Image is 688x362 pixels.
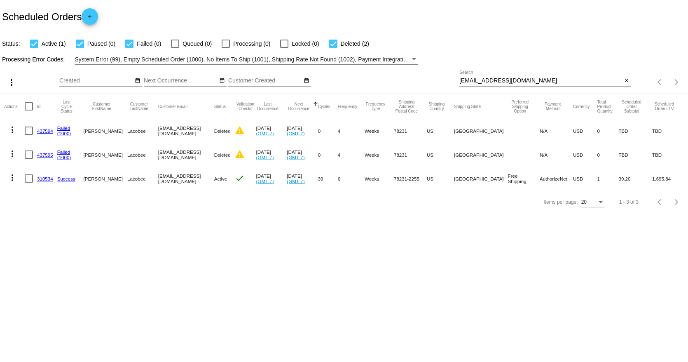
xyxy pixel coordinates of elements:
mat-cell: N/A [540,119,573,143]
div: Items per page: [543,199,578,205]
input: Search [459,78,622,84]
mat-icon: add [85,14,95,24]
mat-icon: more_vert [7,149,17,159]
mat-cell: TBD [618,119,652,143]
a: (GMT-7) [256,179,274,184]
button: Change sorting for CustomerEmail [158,104,187,109]
button: Previous page [652,74,668,90]
mat-header-cell: Validation Checks [235,94,256,119]
mat-cell: 39 [318,167,338,190]
mat-cell: 4 [338,119,365,143]
button: Change sorting for LastOccurrenceUtc [256,102,279,111]
span: Deleted (2) [341,39,369,49]
span: Failed (0) [137,39,161,49]
mat-cell: US [427,143,454,167]
mat-cell: 4 [338,143,365,167]
mat-cell: USD [573,119,597,143]
button: Change sorting for ShippingCountry [427,102,447,111]
mat-cell: [DATE] [256,167,287,190]
mat-cell: US [427,167,454,190]
button: Previous page [652,194,668,210]
mat-cell: AuthorizeNet [540,167,573,190]
span: 20 [581,199,587,205]
mat-cell: 78231 [394,119,427,143]
button: Change sorting for LastProcessingCycleId [57,100,76,113]
mat-icon: more_vert [7,125,17,135]
mat-icon: warning [235,149,245,159]
span: Processing (0) [233,39,270,49]
mat-cell: [EMAIL_ADDRESS][DOMAIN_NAME] [158,119,214,143]
mat-cell: Weeks [365,167,394,190]
button: Change sorting for ShippingState [454,104,481,109]
mat-cell: [PERSON_NAME] [84,167,128,190]
mat-cell: [EMAIL_ADDRESS][DOMAIN_NAME] [158,143,214,167]
a: (GMT-7) [287,131,304,136]
mat-icon: more_vert [7,78,16,87]
mat-cell: US [427,119,454,143]
a: (1000) [57,155,71,160]
mat-cell: [GEOGRAPHIC_DATA] [454,119,508,143]
button: Next page [668,194,685,210]
mat-cell: 1,695.84 [652,167,684,190]
a: (GMT-7) [287,155,304,160]
mat-select: Items per page: [581,200,604,205]
a: Success [57,176,75,181]
mat-cell: 39.20 [618,167,652,190]
mat-cell: Lacobee [127,167,158,190]
mat-cell: 1 [597,167,619,190]
button: Change sorting for Cycles [318,104,330,109]
input: Customer Created [228,78,302,84]
input: Next Occurrence [144,78,218,84]
mat-cell: 0 [597,143,619,167]
button: Change sorting for CustomerFirstName [84,102,120,111]
a: Failed [57,125,70,131]
a: 310534 [37,176,53,181]
span: Deleted [214,128,231,134]
mat-cell: USD [573,167,597,190]
span: Active (1) [42,39,66,49]
button: Change sorting for Status [214,104,226,109]
mat-header-cell: Actions [4,94,25,119]
button: Change sorting for NextOccurrenceUtc [287,102,310,111]
h2: Scheduled Orders [2,8,98,25]
mat-cell: [PERSON_NAME] [84,143,128,167]
mat-cell: Free Shipping [508,167,540,190]
mat-cell: [GEOGRAPHIC_DATA] [454,143,508,167]
mat-icon: warning [235,125,245,135]
mat-select: Filter by Processing Error Codes [75,54,418,65]
button: Change sorting for PaymentMethod.Type [540,102,566,111]
button: Change sorting for Frequency [338,104,357,109]
button: Change sorting for CurrencyIso [573,104,590,109]
mat-cell: Weeks [365,143,394,167]
a: 437595 [37,152,53,157]
span: Status: [2,40,20,47]
input: Created [59,78,133,84]
mat-cell: [GEOGRAPHIC_DATA] [454,167,508,190]
mat-cell: Weeks [365,119,394,143]
mat-icon: close [624,78,629,84]
button: Change sorting for ShippingPostcode [394,100,419,113]
a: (GMT-7) [256,131,274,136]
a: (GMT-7) [287,179,304,184]
mat-cell: USD [573,143,597,167]
span: Deleted [214,152,231,157]
mat-cell: [DATE] [256,143,287,167]
a: 437594 [37,128,53,134]
button: Clear [622,77,631,85]
button: Change sorting for PreferredShippingOption [508,100,532,113]
mat-cell: 78231-2255 [394,167,427,190]
mat-cell: [DATE] [256,119,287,143]
mat-icon: date_range [135,78,140,84]
span: Processing Error Codes: [2,56,65,63]
a: Failed [57,149,70,155]
span: Paused (0) [87,39,115,49]
mat-cell: [EMAIL_ADDRESS][DOMAIN_NAME] [158,167,214,190]
mat-cell: [PERSON_NAME] [84,119,128,143]
mat-cell: 0 [318,143,338,167]
mat-cell: 0 [318,119,338,143]
mat-cell: [DATE] [287,143,318,167]
div: 1 - 3 of 3 [619,199,639,205]
mat-icon: more_vert [7,173,17,183]
span: Locked (0) [292,39,319,49]
a: (GMT-7) [256,155,274,160]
